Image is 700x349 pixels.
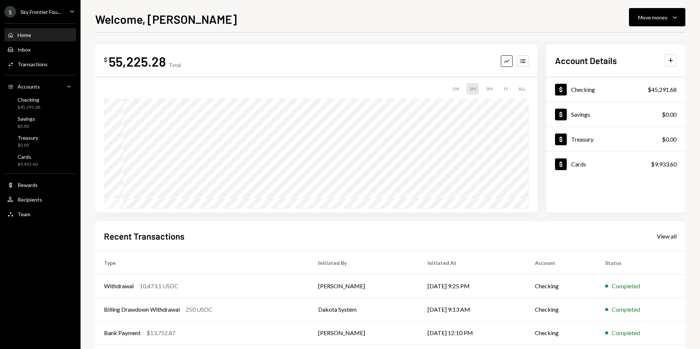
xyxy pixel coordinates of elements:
[638,14,667,21] div: Move money
[526,251,596,274] th: Account
[526,274,596,298] td: Checking
[18,211,30,217] div: Team
[309,321,419,345] td: [PERSON_NAME]
[526,321,596,345] td: Checking
[662,110,677,119] div: $0.00
[4,178,76,191] a: Rewards
[104,305,180,314] div: Billing Drawdown Withdrawal
[571,86,595,93] div: Checking
[612,282,640,290] div: Completed
[651,160,677,169] div: $9,933.60
[662,135,677,144] div: $0.00
[4,28,76,41] a: Home
[546,127,685,151] a: Treasury$0.00
[104,56,107,63] div: $
[18,116,35,122] div: Savings
[483,83,496,94] div: 3M
[18,61,48,67] div: Transactions
[169,62,181,68] div: Total
[18,135,38,141] div: Treasury
[629,8,685,26] button: Move money
[18,182,38,188] div: Rewards
[309,298,419,321] td: Dakota System
[419,274,526,298] td: [DATE] 9:25 PM
[500,83,511,94] div: 1Y
[449,83,462,94] div: 1W
[657,233,677,240] div: View all
[146,329,175,337] div: $13,752.87
[4,6,16,18] div: S
[18,83,40,90] div: Accounts
[546,102,685,127] a: Savings$0.00
[612,329,640,337] div: Completed
[4,57,76,71] a: Transactions
[4,207,76,221] a: Team
[571,111,590,118] div: Savings
[186,305,212,314] div: 250 USDC
[419,251,526,274] th: Initiated At
[109,53,166,70] div: 55,225.28
[4,193,76,206] a: Recipients
[596,251,685,274] th: Status
[4,94,76,112] a: Checking$45,291.68
[21,9,61,15] div: Sky Frontier Fou...
[612,305,640,314] div: Completed
[555,55,617,67] h2: Account Details
[18,123,35,130] div: $0.00
[95,251,309,274] th: Type
[104,230,185,242] h2: Recent Transactions
[4,151,76,169] a: Cards$9,933.60
[466,83,479,94] div: 1M
[4,132,76,150] a: Treasury$0.00
[4,113,76,131] a: Savings$0.00
[526,298,596,321] td: Checking
[4,43,76,56] a: Inbox
[18,46,31,53] div: Inbox
[18,154,38,160] div: Cards
[571,136,593,143] div: Treasury
[18,97,40,103] div: Checking
[18,142,38,149] div: $0.00
[18,32,31,38] div: Home
[104,329,141,337] div: Bank Payment
[18,161,38,168] div: $9,933.60
[546,77,685,102] a: Checking$45,291.68
[4,80,76,93] a: Accounts
[139,282,178,290] div: 10,473.1 USDC
[571,161,586,168] div: Cards
[419,321,526,345] td: [DATE] 12:10 PM
[419,298,526,321] td: [DATE] 9:13 AM
[309,274,419,298] td: [PERSON_NAME]
[546,152,685,176] a: Cards$9,933.60
[309,251,419,274] th: Initiated By
[104,282,134,290] div: Withdrawal
[657,232,677,240] a: View all
[95,12,237,26] h1: Welcome, [PERSON_NAME]
[18,196,42,203] div: Recipients
[18,104,40,110] div: $45,291.68
[648,85,677,94] div: $45,291.68
[515,83,529,94] div: ALL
